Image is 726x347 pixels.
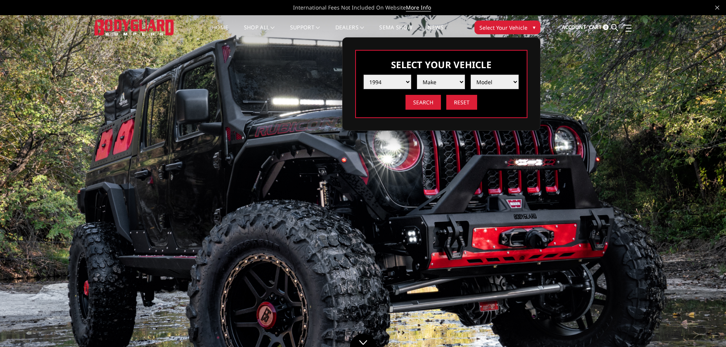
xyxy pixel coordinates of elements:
button: 4 of 5 [691,227,699,239]
a: SEMA Show [379,25,412,40]
select: Please select the value from list. [364,75,412,89]
a: Support [290,25,320,40]
a: Home [212,25,228,40]
span: Select Your Vehicle [479,24,527,32]
h3: Select Your Vehicle [364,58,519,71]
span: Account [562,24,586,30]
span: 0 [603,24,609,30]
img: BODYGUARD BUMPERS [95,19,175,35]
a: News [428,25,443,40]
span: ▾ [533,23,535,31]
input: Search [405,95,441,110]
button: Select Your Vehicle [474,21,540,34]
button: 2 of 5 [691,203,699,215]
button: 5 of 5 [691,239,699,251]
a: More Info [406,4,431,11]
a: Cart 0 [589,17,609,38]
input: Reset [446,95,477,110]
select: Please select the value from list. [417,75,465,89]
a: Click to Down [350,334,377,347]
button: 1 of 5 [691,190,699,203]
a: shop all [244,25,275,40]
button: 3 of 5 [691,215,699,227]
a: Account [562,17,586,38]
span: Cart [589,24,602,30]
a: Dealers [335,25,364,40]
iframe: Chat Widget [688,310,726,347]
